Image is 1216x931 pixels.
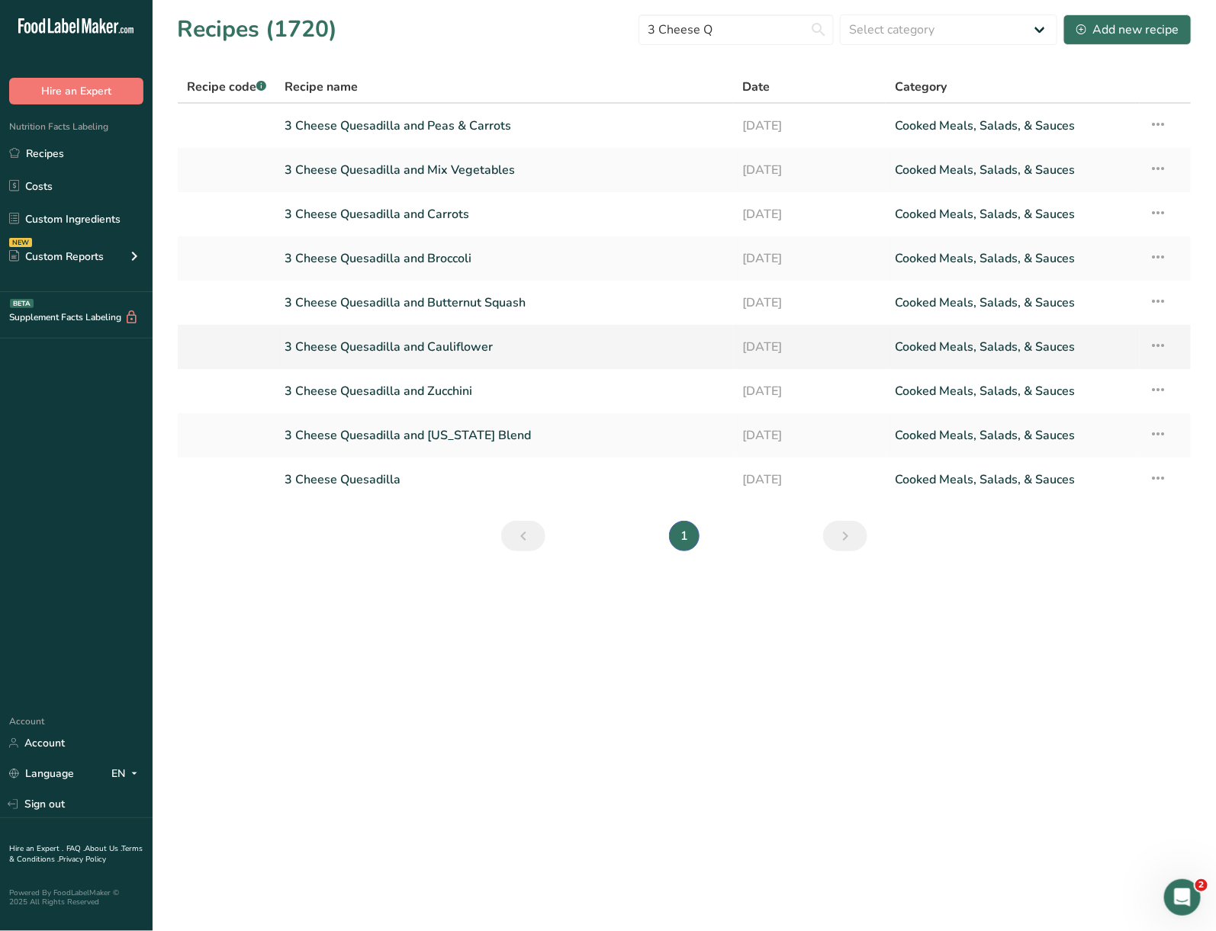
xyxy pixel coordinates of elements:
[742,375,877,407] a: [DATE]
[285,154,724,186] a: 3 Cheese Quesadilla and Mix Vegetables
[742,464,877,496] a: [DATE]
[285,287,724,319] a: 3 Cheese Quesadilla and Butternut Squash
[285,331,724,363] a: 3 Cheese Quesadilla and Cauliflower
[742,154,877,186] a: [DATE]
[10,299,34,308] div: BETA
[9,843,63,854] a: Hire an Expert .
[895,464,1131,496] a: Cooked Meals, Salads, & Sauces
[9,249,104,265] div: Custom Reports
[187,79,266,95] span: Recipe code
[501,521,545,551] a: Previous page
[66,843,85,854] a: FAQ .
[895,198,1131,230] a: Cooked Meals, Salads, & Sauces
[9,843,143,865] a: Terms & Conditions .
[742,242,877,274] a: [DATE]
[9,760,74,787] a: Language
[285,78,358,96] span: Recipe name
[85,843,121,854] a: About Us .
[823,521,867,551] a: Next page
[895,78,947,96] span: Category
[285,198,724,230] a: 3 Cheese Quesadilla and Carrots
[895,419,1131,451] a: Cooked Meals, Salads, & Sauces
[285,110,724,142] a: 3 Cheese Quesadilla and Peas & Carrots
[895,242,1131,274] a: Cooked Meals, Salads, & Sauces
[111,765,143,783] div: EN
[639,14,834,45] input: Search for recipe
[285,242,724,274] a: 3 Cheese Quesadilla and Broccoli
[1195,879,1208,891] span: 2
[1164,879,1201,916] iframe: Intercom live chat
[1076,21,1179,39] div: Add new recipe
[895,154,1131,186] a: Cooked Meals, Salads, & Sauces
[742,198,877,230] a: [DATE]
[285,464,724,496] a: 3 Cheese Quesadilla
[742,331,877,363] a: [DATE]
[1063,14,1192,45] button: Add new recipe
[895,331,1131,363] a: Cooked Meals, Salads, & Sauces
[742,419,877,451] a: [DATE]
[177,12,337,47] h1: Recipes (1720)
[285,419,724,451] a: 3 Cheese Quesadilla and [US_STATE] Blend
[9,78,143,104] button: Hire an Expert
[895,110,1131,142] a: Cooked Meals, Salads, & Sauces
[742,78,770,96] span: Date
[742,110,877,142] a: [DATE]
[9,238,32,247] div: NEW
[742,287,877,319] a: [DATE]
[9,888,143,907] div: Powered By FoodLabelMaker © 2025 All Rights Reserved
[895,287,1131,319] a: Cooked Meals, Salads, & Sauces
[59,854,106,865] a: Privacy Policy
[895,375,1131,407] a: Cooked Meals, Salads, & Sauces
[285,375,724,407] a: 3 Cheese Quesadilla and Zucchini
